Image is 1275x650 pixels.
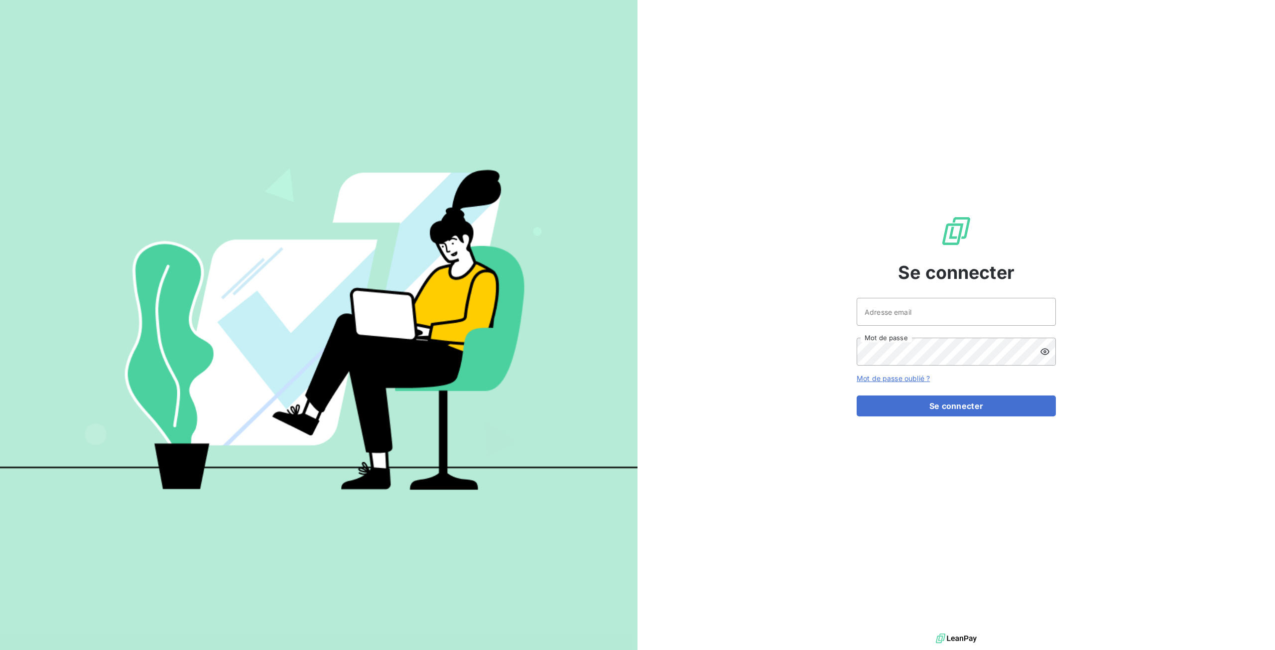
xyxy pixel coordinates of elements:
[936,631,977,646] img: logo
[898,259,1015,286] span: Se connecter
[857,374,930,383] a: Mot de passe oublié ?
[940,215,972,247] img: Logo LeanPay
[857,298,1056,326] input: placeholder
[857,395,1056,416] button: Se connecter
